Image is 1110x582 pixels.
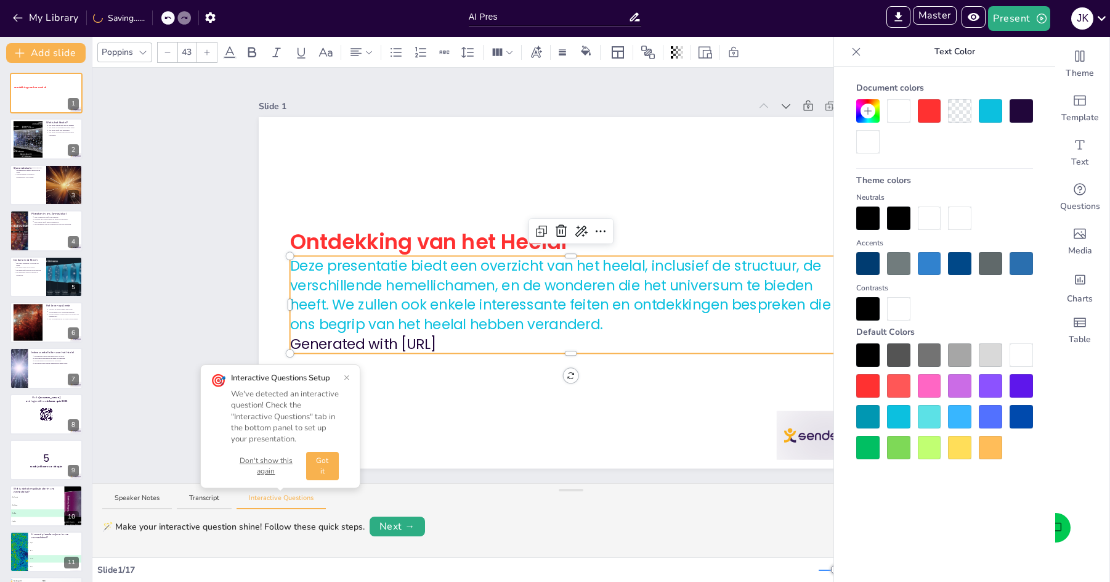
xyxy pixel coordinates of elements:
div: 1 [68,98,79,110]
div: 9 [10,440,83,480]
div: Get real-time input from your audience [1050,175,1109,219]
strong: [DOMAIN_NAME] [39,396,60,399]
span: Preview Presentation [962,6,988,31]
span: Media [1068,245,1092,257]
p: Het bestuderen van ons zonnestelsel helpt ons begrijpen. [34,223,79,226]
p: Het heelal wordt kouder naarmate het ouder wordt. [34,363,79,365]
p: Go to [14,396,79,400]
div: Resize presentation [696,43,715,62]
div: Border settings [556,43,569,62]
div: 🎯 [211,372,226,390]
div: Saving...... [93,12,145,25]
span: De Aarde [10,496,64,498]
p: Het begrijpen van zon en maan is belangrijk. [16,271,43,276]
p: De zon is essentieel voor leven op aarde. [16,262,43,266]
p: and login with code [14,400,79,403]
div: Layout [608,43,628,62]
p: De maan draait om de aarde. [16,266,43,269]
button: Speaker Notes [102,493,172,510]
p: Ons zonnestelsel heeft acht planeten. [34,216,79,218]
button: Next → [370,517,425,536]
div: 3 [68,190,79,202]
button: × [344,372,350,382]
p: Het heelal is gevuld met verschillende elementen. [49,131,79,136]
div: 🪄 Make your interactive question shine! Follow these quick steps. [102,520,365,533]
span: Jupiter [10,520,64,522]
button: Transcript [177,493,232,510]
div: 6 [10,302,83,343]
span: D [10,520,11,522]
p: Het is belangrijk om de aarde te beschermen. [49,318,79,320]
div: Slide 1 / 17 [97,564,819,576]
div: 8 [68,419,79,431]
span: C [28,558,29,560]
p: Sterrenstelsels variëren in grootte en vorm. [16,169,43,173]
p: Wetenschappers bestuderen sterrenstelsels voor kennis. [16,173,43,178]
span: Theme [1066,67,1094,80]
div: 11 [64,557,79,568]
strong: Ontdekking van het Heelal [290,227,567,256]
span: Questions [1060,200,1100,213]
div: Background color [577,46,595,59]
div: We've detected an interactive question! Check the "Interactive Questions" tab in the bottom panel... [231,388,339,445]
div: Add text boxes [1050,131,1109,175]
div: Slide 1 [259,100,750,113]
div: 2 [10,118,83,159]
span: D [28,566,29,568]
span: De Zon [10,512,64,514]
div: Accents [856,237,1033,248]
p: Voorwaarden voor leven zijn essentieel. [49,311,79,313]
strong: Maak je klaar voor de quiz! [30,465,63,468]
div: Theme colors [856,169,1033,192]
div: 1 [10,73,83,113]
div: J K [1071,7,1093,30]
div: Poppins [99,43,136,61]
div: Interactive Questions Setup [231,372,339,383]
span: Position [641,45,655,60]
p: Text Color [866,37,1043,67]
p: Licht van de zon bereikt de aarde in 8 minuten. [34,358,79,360]
button: Got it [306,452,339,480]
span: Tien [28,566,82,568]
div: 7 [68,374,79,385]
span: Text [1071,156,1088,168]
p: Generated with [URL] [290,334,852,354]
button: Present [988,6,1050,31]
div: 11 [10,531,83,572]
div: 3 [10,165,83,205]
span: Charts [1067,293,1093,305]
span: Template [1061,112,1099,124]
span: Zes [28,550,82,552]
div: Text effects [527,43,545,62]
div: Add a table [1050,308,1109,353]
p: Interessante Feiten over het Heelal [31,351,79,355]
p: Planeten zijn onderverdeeld in aardse en gasreuzen. [34,218,79,221]
p: Het heelal is ontstaan met de Big Bang. [49,126,79,129]
p: Er zijn meer sterren dan zandkorrels op aarde. [34,355,79,358]
div: Add charts and graphs [1050,264,1109,308]
input: Insert title [469,8,628,26]
p: Wat is het Heelal? [46,120,79,124]
div: 8 [10,394,83,435]
div: 5 [68,282,79,293]
div: Default Colors [856,321,1033,343]
button: Interactive Questions [237,493,326,510]
div: Column Count [488,43,516,62]
span: A [28,542,29,544]
strong: Ontdekking van het Heelal [14,86,46,89]
span: B [28,550,29,552]
div: Change the overall theme [1050,42,1109,86]
p: Hoeveel planeten zijn er in ons zonnestelsel? [31,533,79,539]
button: Master [913,6,957,25]
p: Deze presentatie biedt een overzicht van het heelal, inclusief de structuur, de verschillende hem... [290,256,852,334]
button: Don't show this again [231,456,301,477]
div: Add ready made slides [1050,86,1109,131]
p: Het Leven op Aarde [46,304,79,308]
span: Acht [28,558,82,560]
p: De Melkweg is ons eigen sterrenstelsel. [16,166,43,169]
div: 10 [10,485,83,526]
span: De Maan [10,504,64,506]
p: De Zon en de Maan [14,258,43,261]
p: Wetenschappers zoeken naar leven buiten ons zonnestelsel. [49,313,79,318]
div: Document colors [856,76,1033,99]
